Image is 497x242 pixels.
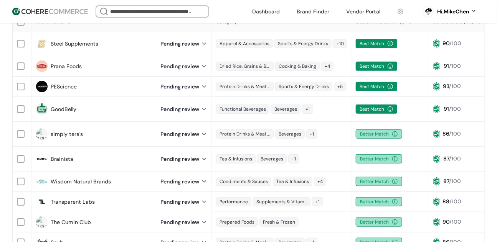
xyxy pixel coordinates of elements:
[275,129,305,139] div: Beverages
[443,40,449,47] span: 90
[36,216,48,228] img: brand logo
[275,82,332,91] div: Sports & Energy Drinks
[160,62,208,70] div: Pending review
[449,83,461,90] span: /100
[314,177,326,186] div: +4
[356,62,397,71] div: Best Match
[36,196,48,208] img: brand logo
[288,154,299,164] div: +1
[216,129,274,139] div: Protein Drinks & Meal Replacements
[216,62,274,71] div: Dried Rice, Grains & Beans
[275,62,320,71] div: Cooking & Baking
[36,60,48,72] img: brand logo
[356,197,402,206] div: Better Match
[51,40,98,48] a: Steel Supplements
[259,217,299,227] div: Fresh & Frozen
[160,198,208,206] div: Pending review
[356,39,397,48] div: Best Match
[443,178,449,185] span: 87
[443,218,449,225] span: 90
[36,103,48,115] img: brand logo
[216,177,271,186] div: Condiments & Sauces
[449,105,461,112] span: /100
[306,129,317,139] div: +1
[273,177,312,186] div: Tea & Infusions
[36,176,48,187] img: brand logo
[443,155,449,162] span: 87
[437,8,469,16] div: Hi, MikeChen
[449,130,461,137] span: /100
[321,62,334,71] div: +4
[51,178,111,186] a: Wisdom Natural Brands
[356,154,402,164] div: Better Match
[160,40,208,48] div: Pending review
[36,153,48,165] img: brand logo
[271,105,301,114] div: Beverages
[51,155,73,163] a: Brainista
[333,39,347,48] div: +10
[437,8,477,16] button: Hi,MikeChen
[444,105,449,112] span: 91
[356,129,402,139] div: Better Match
[449,40,461,47] span: /100
[36,38,48,49] img: brand logo
[356,82,397,91] div: Best Match
[51,105,76,113] a: GoodBelly
[51,130,83,138] a: simply tera's
[216,197,251,206] div: Performance
[51,218,91,226] a: The Cumin Club
[12,8,88,15] img: Cohere Logo
[36,81,48,92] img: brand logo
[443,130,449,137] span: 86
[36,128,48,140] img: brand logo
[449,62,461,69] span: /100
[160,218,208,226] div: Pending review
[216,39,273,48] div: Apparel & Accessories
[160,83,208,91] div: Pending review
[449,198,461,205] span: /100
[356,105,397,114] div: Best Match
[160,178,208,186] div: Pending review
[51,198,95,206] a: Transparent Labs
[160,130,208,138] div: Pending review
[302,105,313,114] div: +1
[51,62,82,70] a: Prana Foods
[444,62,449,69] span: 91
[449,155,461,162] span: /100
[216,217,258,227] div: Prepared Foods
[253,197,310,206] div: Supplements & Vitamins
[443,198,449,205] span: 88
[216,82,274,91] div: Protein Drinks & Meal Replacements
[356,217,402,227] div: Better Match
[216,154,256,164] div: Tea & Infusions
[449,218,461,225] span: /100
[216,105,269,114] div: Functional Beverages
[356,177,402,186] div: Better Match
[257,154,287,164] div: Beverages
[423,6,434,17] svg: 0 percent
[334,82,346,91] div: +5
[160,105,208,113] div: Pending review
[274,39,332,48] div: Sports & Energy Drinks
[160,155,208,163] div: Pending review
[312,197,323,206] div: +1
[449,178,461,185] span: /100
[51,83,77,91] a: PEScience
[443,83,449,90] span: 93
